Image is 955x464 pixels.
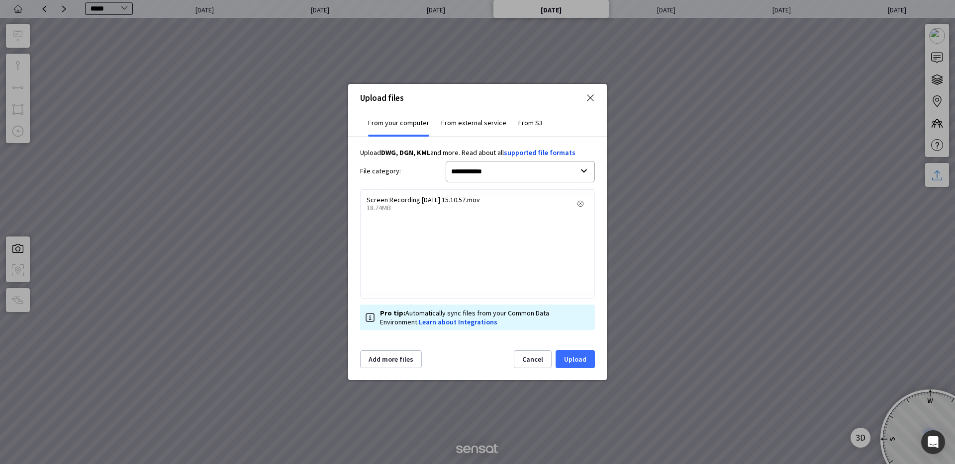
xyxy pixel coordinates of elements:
button: Upload [556,350,595,368]
span: Screen Recording [DATE] 15.10.57.mov [361,190,567,204]
button: Cancel [514,350,552,368]
div: Upload and more. Read about all [360,145,595,161]
img: icon-remove.svg [576,190,585,218]
label: File category: [360,163,404,179]
img: icon-info.svg [364,311,376,323]
div: Open Intercom Messenger [921,430,945,454]
b: DWG, DGN, KML [381,148,430,157]
span: Pro tip: [380,309,405,317]
span: 18.74MB [361,204,567,218]
span: Learn about Integrations [419,317,497,326]
div: Upload files [360,94,574,102]
button: Add more files [360,350,422,368]
img: icon-outline__close-thin.svg [586,93,595,102]
span: Automatically sync files from your Common Data Environment. [380,309,549,326]
a: supported file formats [504,148,575,157]
div: From external service [441,112,506,136]
img: chevron-dropdown.svg [578,165,590,177]
div: From S3 [518,112,543,136]
div: From your computer [368,112,429,136]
